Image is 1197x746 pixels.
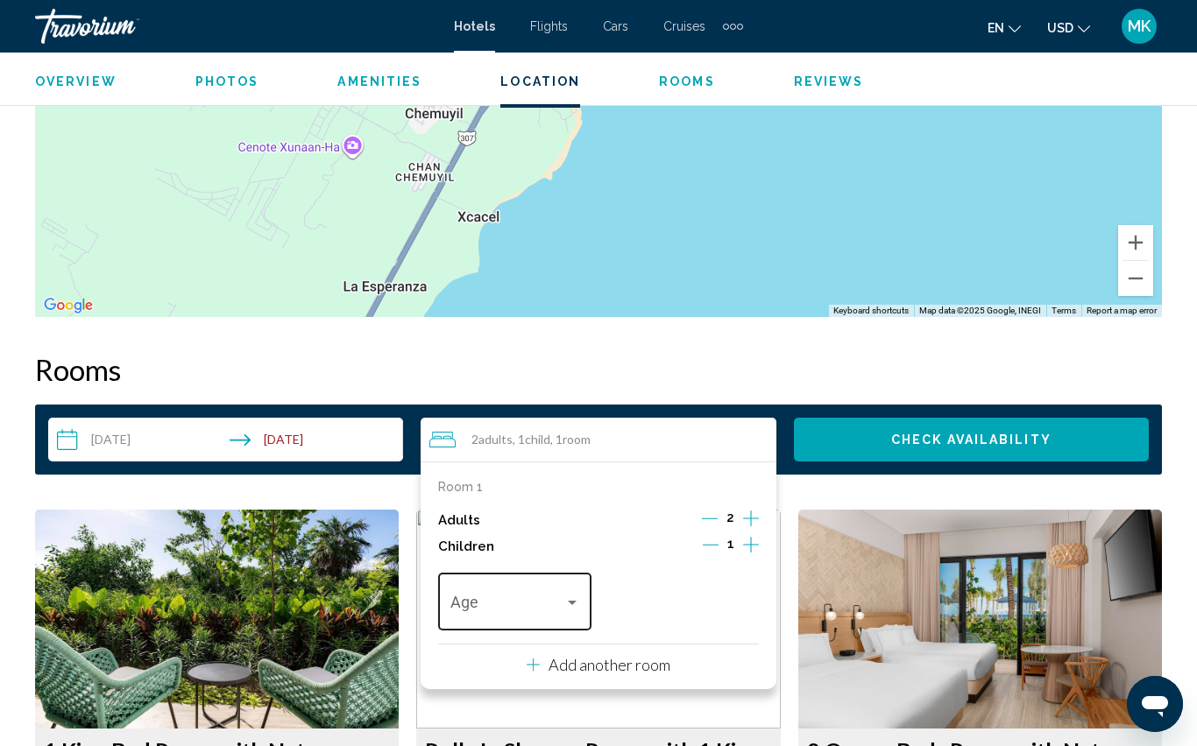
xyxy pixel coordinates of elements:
p: Children [438,539,494,554]
a: Open this area in Google Maps (opens a new window) [39,294,97,317]
button: Keyboard shortcuts [833,305,909,317]
a: Hotels [454,19,495,33]
iframe: Button to launch messaging window [1127,676,1183,732]
span: 2 [471,433,513,447]
span: MK [1128,18,1151,35]
span: Amenities [337,74,421,88]
button: Overview [35,74,117,89]
a: Cruises [663,19,705,33]
span: USD [1047,21,1073,35]
span: Location [500,74,580,88]
a: Travorium [35,9,436,44]
span: Rooms [659,74,715,88]
button: Increment adults [743,507,759,533]
img: aff8ff37-9db4-41c5-acb1-ddddeedf36d0.jpeg [416,510,780,728]
button: Zoom out [1118,261,1153,296]
span: Adults [478,432,513,447]
span: Photos [195,74,259,88]
button: Location [500,74,580,89]
span: , 1 [513,433,550,447]
button: Extra navigation items [723,12,743,40]
a: Terms [1052,306,1076,315]
img: 3d550cf5-d3fd-4966-8c20-04a54566a027.jpeg [35,510,399,728]
button: Change currency [1047,15,1090,40]
span: Child [525,432,550,447]
button: Check-in date: Feb 9, 2026 Check-out date: Feb 14, 2026 [48,418,403,461]
span: Check Availability [891,433,1052,447]
button: Change language [988,15,1021,40]
button: Travelers: 2 adults, 1 child [421,418,776,461]
button: Check Availability [794,418,1149,461]
span: Map data ©2025 Google, INEGI [919,306,1041,315]
div: Search widget [48,418,1149,461]
h2: Rooms [35,352,1162,387]
a: Flights [530,19,568,33]
a: Cars [603,19,628,33]
p: Add another room [549,655,670,674]
span: 1 [727,537,734,551]
p: Room 1 [438,480,483,494]
button: Increment children [743,533,759,559]
span: , 1 [550,433,591,447]
p: Adults [438,513,480,528]
button: Decrement children [703,536,719,557]
button: Add another room [527,644,670,680]
img: 177315ef-cb20-474d-8f3f-2070c6439ed8.jpeg [798,510,1162,728]
button: Decrement adults [702,510,718,531]
span: en [988,21,1004,35]
span: Reviews [794,74,864,88]
button: User Menu [1116,8,1162,45]
button: Rooms [659,74,715,89]
button: Photos [195,74,259,89]
span: Room [563,432,591,447]
button: Zoom in [1118,225,1153,260]
button: Amenities [337,74,421,89]
a: Report a map error [1087,306,1157,315]
img: Google [39,294,97,317]
span: Overview [35,74,117,88]
button: Reviews [794,74,864,89]
span: 2 [726,510,734,524]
